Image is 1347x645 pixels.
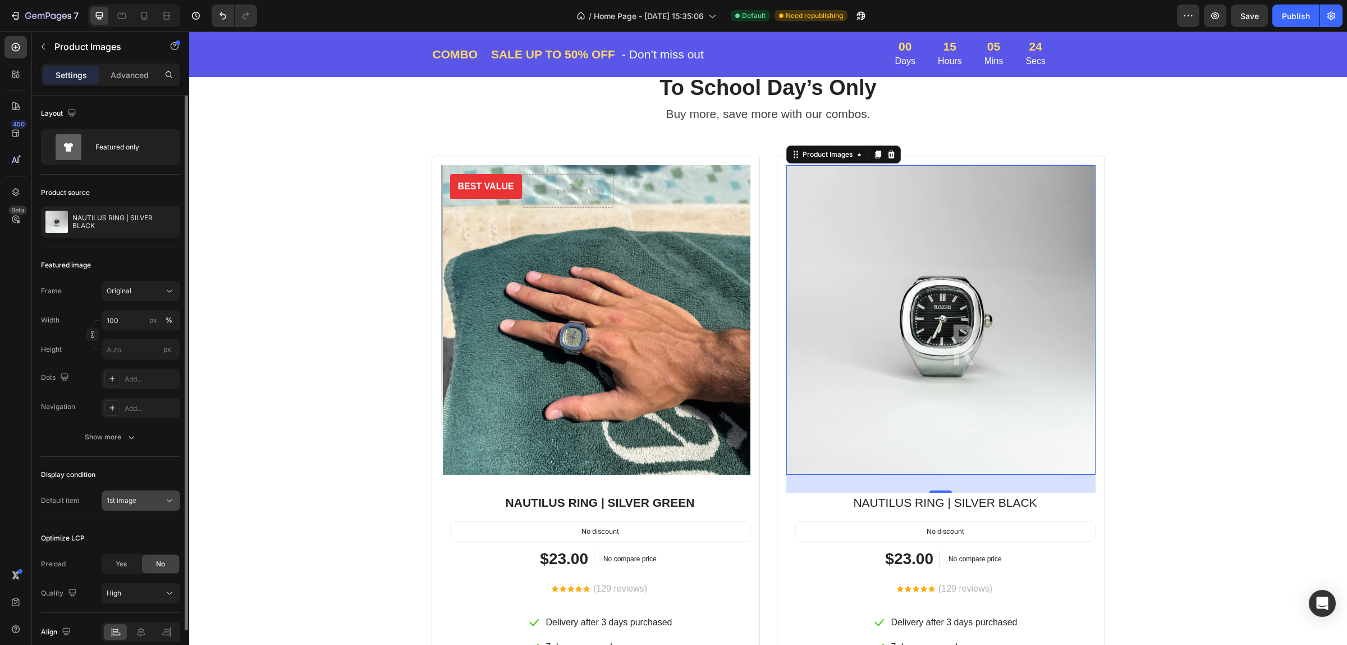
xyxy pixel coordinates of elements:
div: Featured only [95,134,164,160]
p: No discount [392,495,430,505]
div: Dots [41,370,71,385]
input: px% [102,310,180,330]
div: Layout [41,106,79,121]
div: Featured image [41,260,91,270]
h2: NAUTILUS RING | SILVER GREEN [261,461,561,482]
p: Advanced [111,69,149,81]
div: Add... [125,374,177,384]
p: No compare price [414,524,468,531]
div: Display condition [41,470,95,480]
div: Add... [125,403,177,414]
button: Publish [1272,4,1319,27]
label: Height [41,344,62,355]
span: 1st image [107,496,136,505]
button: 1st image [102,490,180,511]
div: % [166,315,172,325]
button: px [162,314,176,327]
span: Default [742,11,766,21]
button: Original [102,281,180,301]
h2: NAUTILUS RING | SILVER BLACK [606,461,906,482]
div: Quality [41,586,79,601]
span: Original [107,286,131,296]
p: (129 reviews) [404,551,458,564]
p: NAUTILUS RING | SILVER BLACK [72,214,176,230]
span: Yes [116,559,127,569]
p: 7 days easy exchange [702,609,791,623]
div: Product source [41,188,90,198]
button: 7 [4,4,84,27]
p: (129 reviews) [749,551,803,564]
div: Undo/Redo [212,4,257,27]
div: Show more [85,431,137,443]
p: Delivery after 3 days purchased [357,584,483,598]
p: 7 [74,9,79,22]
div: Beta [8,206,27,215]
iframe: Design area [189,31,1347,645]
button: Save [1231,4,1268,27]
button: % [146,314,160,327]
div: $23.00 [350,515,400,540]
p: No compare price [759,524,813,531]
p: 7 days easy exchange [357,609,446,623]
span: Save [1240,11,1259,21]
span: px [163,345,171,353]
label: Width [41,315,59,325]
label: Frame [41,286,62,296]
div: Preload [41,559,66,569]
div: Default item [41,496,80,506]
div: Drop element here [356,155,415,164]
div: px [149,315,157,325]
div: 450 [11,120,27,129]
div: Open Intercom Messenger [1309,590,1336,617]
img: product feature img [45,211,68,233]
span: / [589,10,592,22]
input: px [102,339,180,360]
button: High [102,583,180,603]
div: Publish [1282,10,1310,22]
div: Optimize LCP [41,533,85,543]
span: Home Page - [DATE] 15:35:06 [594,10,704,22]
div: $23.00 [695,515,745,540]
div: Align [41,625,73,640]
p: Product Images [54,40,150,53]
p: BEST VALUE [269,148,325,162]
p: Buy more, save more with our combos. [454,74,704,92]
span: High [107,589,121,597]
p: Settings [56,69,87,81]
p: No discount [737,495,775,505]
span: No [156,559,165,569]
div: Product Images [611,118,666,128]
span: Need republishing [786,11,843,21]
p: Delivery after 3 days purchased [702,584,828,598]
div: Navigation [41,402,75,412]
button: Show more [41,427,180,447]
